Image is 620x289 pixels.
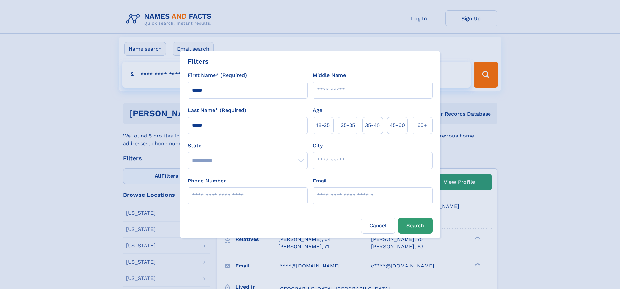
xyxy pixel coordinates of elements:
span: 35‑45 [365,122,380,129]
label: Middle Name [313,71,346,79]
span: 18‑25 [316,122,330,129]
span: 60+ [417,122,427,129]
label: Last Name* (Required) [188,107,246,114]
label: City [313,142,323,150]
button: Search [398,218,433,234]
label: Phone Number [188,177,226,185]
span: 45‑60 [390,122,405,129]
label: State [188,142,308,150]
div: Filters [188,56,209,66]
label: Age [313,107,322,114]
label: Cancel [361,218,395,234]
span: 25‑35 [341,122,355,129]
label: First Name* (Required) [188,71,247,79]
label: Email [313,177,327,185]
